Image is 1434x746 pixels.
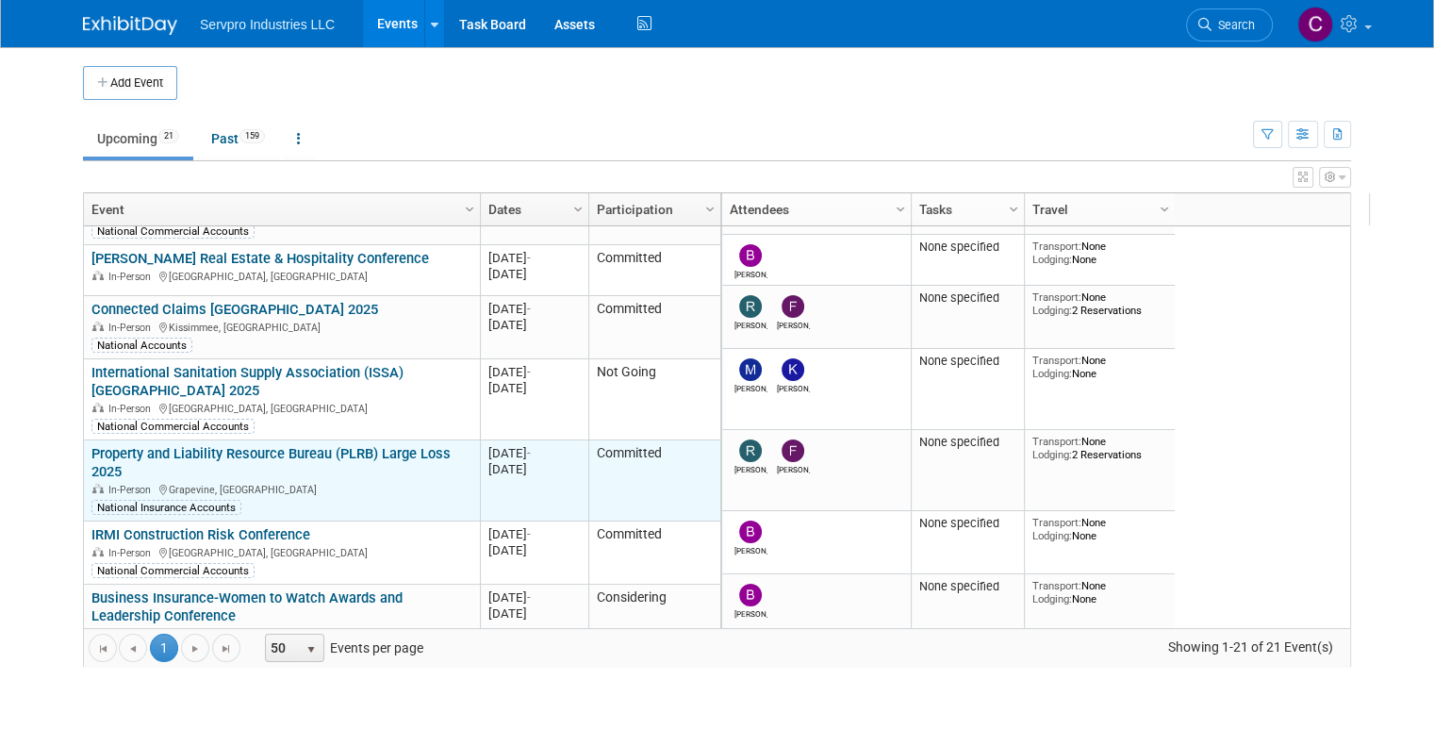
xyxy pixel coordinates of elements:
[125,641,140,656] span: Go to the previous page
[588,245,720,296] td: Committed
[92,484,104,493] img: In-Person Event
[266,635,298,661] span: 50
[460,193,481,222] a: Column Settings
[92,547,104,556] img: In-Person Event
[739,521,762,543] img: Brian Donnelly
[108,547,157,559] span: In-Person
[91,268,471,284] div: [GEOGRAPHIC_DATA], [GEOGRAPHIC_DATA]
[919,240,1017,255] div: None specified
[1297,7,1333,42] img: Chris Chassagneux
[1032,435,1168,462] div: None 2 Reservations
[588,359,720,440] td: Not Going
[108,271,157,283] span: In-Person
[919,193,1012,225] a: Tasks
[95,641,110,656] span: Go to the first page
[1150,634,1350,660] span: Showing 1-21 of 21 Event(s)
[734,267,767,279] div: Brian Donnelly
[197,121,279,157] a: Past159
[91,526,310,543] a: IRMI Construction Risk Conference
[734,318,767,330] div: Rick Dubois
[527,590,531,605] span: -
[158,129,179,143] span: 21
[739,295,762,318] img: Rick Dubois
[91,301,378,318] a: Connected Claims [GEOGRAPHIC_DATA] 2025
[527,365,531,379] span: -
[488,364,580,380] div: [DATE]
[777,381,810,393] div: Kevin Wofford
[739,358,762,381] img: Marta Scolaro
[527,251,531,265] span: -
[108,484,157,496] span: In-Person
[777,318,810,330] div: frederick zebro
[1032,253,1072,266] span: Lodging:
[91,563,255,578] div: National Commercial Accounts
[919,354,1017,369] div: None specified
[1032,592,1072,605] span: Lodging:
[1155,193,1176,222] a: Column Settings
[92,322,104,331] img: In-Person Event
[1157,202,1172,217] span: Column Settings
[569,193,589,222] a: Column Settings
[488,461,580,477] div: [DATE]
[1032,290,1168,318] div: None 2 Reservations
[83,66,177,100] button: Add Event
[1032,304,1072,317] span: Lodging:
[304,642,319,657] span: select
[91,419,255,434] div: National Commercial Accounts
[1032,529,1072,542] span: Lodging:
[1004,193,1025,222] a: Column Settings
[83,16,177,35] img: ExhibitDay
[1032,240,1081,253] span: Transport:
[891,193,912,222] a: Column Settings
[91,319,471,335] div: Kissimmee, [GEOGRAPHIC_DATA]
[1032,448,1072,461] span: Lodging:
[83,121,193,157] a: Upcoming21
[1006,202,1021,217] span: Column Settings
[91,589,403,624] a: Business Insurance-Women to Watch Awards and Leadership Conference
[1032,516,1081,529] span: Transport:
[200,17,335,32] span: Servpro Industries LLC
[108,322,157,334] span: In-Person
[119,634,147,662] a: Go to the previous page
[91,250,429,267] a: [PERSON_NAME] Real Estate & Hospitality Conference
[488,266,580,282] div: [DATE]
[739,439,762,462] img: Rick Dubois
[739,244,762,267] img: Brian Donnelly
[730,193,898,225] a: Attendees
[239,129,265,143] span: 159
[1032,290,1081,304] span: Transport:
[488,317,580,333] div: [DATE]
[588,585,720,666] td: Considering
[241,634,442,662] span: Events per page
[1032,354,1168,381] div: None None
[588,440,720,522] td: Committed
[782,439,804,462] img: frederick zebro
[570,202,585,217] span: Column Settings
[597,193,708,225] a: Participation
[488,589,580,605] div: [DATE]
[488,605,580,622] div: [DATE]
[919,579,1017,594] div: None specified
[734,462,767,474] div: Rick Dubois
[488,380,580,396] div: [DATE]
[91,481,471,497] div: Grapevine, [GEOGRAPHIC_DATA]
[488,301,580,317] div: [DATE]
[91,193,468,225] a: Event
[91,400,471,416] div: [GEOGRAPHIC_DATA], [GEOGRAPHIC_DATA]
[919,516,1017,531] div: None specified
[488,445,580,461] div: [DATE]
[91,224,255,239] div: National Commercial Accounts
[782,295,804,318] img: frederick zebro
[91,364,404,399] a: International Sanitation Supply Association (ISSA) [GEOGRAPHIC_DATA] 2025
[488,542,580,558] div: [DATE]
[893,202,908,217] span: Column Settings
[527,302,531,316] span: -
[92,403,104,412] img: In-Person Event
[1032,435,1081,448] span: Transport:
[1032,367,1072,380] span: Lodging:
[739,584,762,606] img: Brian Donnelly
[188,641,203,656] span: Go to the next page
[702,202,717,217] span: Column Settings
[1032,516,1168,543] div: None None
[92,271,104,280] img: In-Person Event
